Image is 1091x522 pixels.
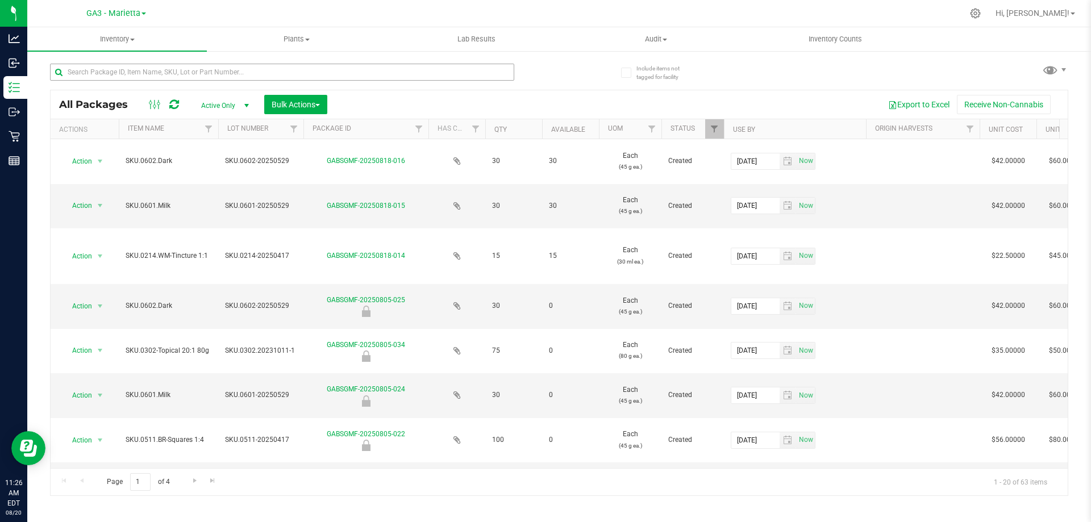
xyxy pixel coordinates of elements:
[492,250,535,261] span: 15
[86,9,140,18] span: GA3 - Marietta
[668,201,717,211] span: Created
[875,124,932,132] a: Origin Harvests
[796,343,815,359] span: Set Current date
[549,435,592,445] span: 0
[494,126,507,133] a: Qty
[1043,432,1088,448] span: $80.00000
[796,387,815,404] span: Set Current date
[313,124,351,132] a: Package ID
[126,250,211,261] span: SKU.0214.WM-Tincture 1:1
[705,119,724,139] a: Filter
[126,435,211,445] span: SKU.0511.BR-Squares 1:4
[961,119,980,139] a: Filter
[780,343,796,358] span: select
[796,432,815,448] span: select
[93,298,107,314] span: select
[62,198,93,214] span: Action
[606,385,655,406] span: Each
[62,248,93,264] span: Action
[272,100,320,109] span: Bulk Actions
[1043,248,1088,264] span: $45.00000
[780,387,796,403] span: select
[1043,387,1088,403] span: $60.00000
[606,245,655,266] span: Each
[327,202,405,210] a: GABSGMF-20250818-015
[796,153,815,169] span: Set Current date
[126,345,211,356] span: SKU.0302-Topical 20:1 80g
[549,156,592,166] span: 30
[549,390,592,400] span: 0
[881,95,957,114] button: Export to Excel
[567,34,745,44] span: Audit
[780,153,796,169] span: select
[199,119,218,139] a: Filter
[668,435,717,445] span: Created
[59,126,114,133] div: Actions
[302,440,430,451] div: Newly Received
[606,206,655,216] p: (45 g ea.)
[9,82,20,93] inline-svg: Inventory
[27,34,207,44] span: Inventory
[492,201,535,211] span: 30
[996,9,1069,18] span: Hi, [PERSON_NAME]!
[1043,153,1088,169] span: $60.00000
[608,124,623,132] a: UOM
[93,198,107,214] span: select
[126,300,211,311] span: SKU.0602.Dark
[551,126,585,133] a: Available
[668,300,717,311] span: Created
[549,201,592,211] span: 30
[302,306,430,317] div: Newly Received
[264,95,327,114] button: Bulk Actions
[9,155,20,166] inline-svg: Reports
[492,435,535,445] span: 100
[59,98,139,111] span: All Packages
[957,95,1051,114] button: Receive Non-Cannabis
[566,27,746,51] a: Audit
[980,184,1036,229] td: $42.00000
[227,124,268,132] a: Lot Number
[492,345,535,356] span: 75
[796,153,815,169] span: select
[980,228,1036,284] td: $22.50000
[549,300,592,311] span: 0
[606,306,655,317] p: (45 g ea.)
[733,126,755,133] a: Use By
[9,57,20,69] inline-svg: Inbound
[225,201,297,211] span: SKU.0601-20250529
[606,151,655,172] span: Each
[606,161,655,172] p: (45 g ea.)
[327,296,405,304] a: GABSGMF-20250805-025
[980,139,1036,184] td: $42.00000
[5,478,22,508] p: 11:26 AM EDT
[668,156,717,166] span: Created
[796,387,815,403] span: select
[327,341,405,349] a: GABSGMF-20250805-034
[428,119,485,139] th: Has COA
[796,432,815,448] span: Set Current date
[97,473,179,491] span: Page of 4
[410,119,428,139] a: Filter
[492,300,535,311] span: 30
[386,27,566,51] a: Lab Results
[126,156,211,166] span: SKU.0602.Dark
[643,119,661,139] a: Filter
[9,131,20,142] inline-svg: Retail
[11,431,45,465] iframe: Resource center
[93,343,107,358] span: select
[980,284,1036,329] td: $42.00000
[302,350,430,362] div: Newly Received
[606,256,655,267] p: (30 ml ea.)
[1046,126,1081,133] a: Unit Price
[225,390,297,400] span: SKU.0601-20250529
[606,440,655,451] p: (45 g ea.)
[225,435,297,445] span: SKU.0511-20250417
[62,432,93,448] span: Action
[126,390,211,400] span: SKU.0601.Milk
[780,298,796,314] span: select
[980,329,1036,374] td: $35.00000
[186,473,203,488] a: Go to the next page
[126,201,211,211] span: SKU.0601.Milk
[93,432,107,448] span: select
[93,387,107,403] span: select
